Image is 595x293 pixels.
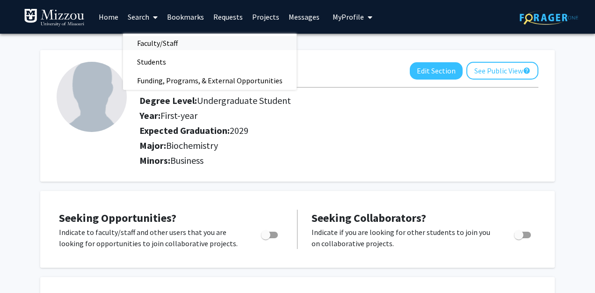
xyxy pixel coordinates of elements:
[123,71,297,90] span: Funding, Programs, & External Opportunities
[123,73,297,88] a: Funding, Programs, & External Opportunities
[123,34,192,52] span: Faculty/Staff
[466,62,538,80] button: See Public View
[170,154,203,166] span: Business
[123,55,297,69] a: Students
[312,211,426,225] span: Seeking Collaborators?
[160,110,197,121] span: First-year
[123,36,297,50] a: Faculty/Staff
[94,0,123,33] a: Home
[284,0,324,33] a: Messages
[312,227,496,249] p: Indicate if you are looking for other students to join you on collaborative projects.
[197,95,291,106] span: Undergraduate Student
[139,140,538,151] h2: Major:
[7,251,40,286] iframe: Chat
[510,227,536,241] div: Toggle
[230,125,248,136] span: 2029
[523,65,530,76] mat-icon: help
[123,52,180,71] span: Students
[24,8,85,27] img: University of Missouri Logo
[410,62,463,80] button: Edit Section
[139,110,486,121] h2: Year:
[520,10,578,25] img: ForagerOne Logo
[209,0,247,33] a: Requests
[123,0,162,33] a: Search
[257,227,283,241] div: Toggle
[59,211,176,225] span: Seeking Opportunities?
[57,62,127,132] img: Profile Picture
[139,155,538,166] h2: Minors:
[333,12,364,22] span: My Profile
[139,125,486,136] h2: Expected Graduation:
[139,95,486,106] h2: Degree Level:
[59,227,243,249] p: Indicate to faculty/staff and other users that you are looking for opportunities to join collabor...
[166,139,218,151] span: Biochemistry
[247,0,284,33] a: Projects
[162,0,209,33] a: Bookmarks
